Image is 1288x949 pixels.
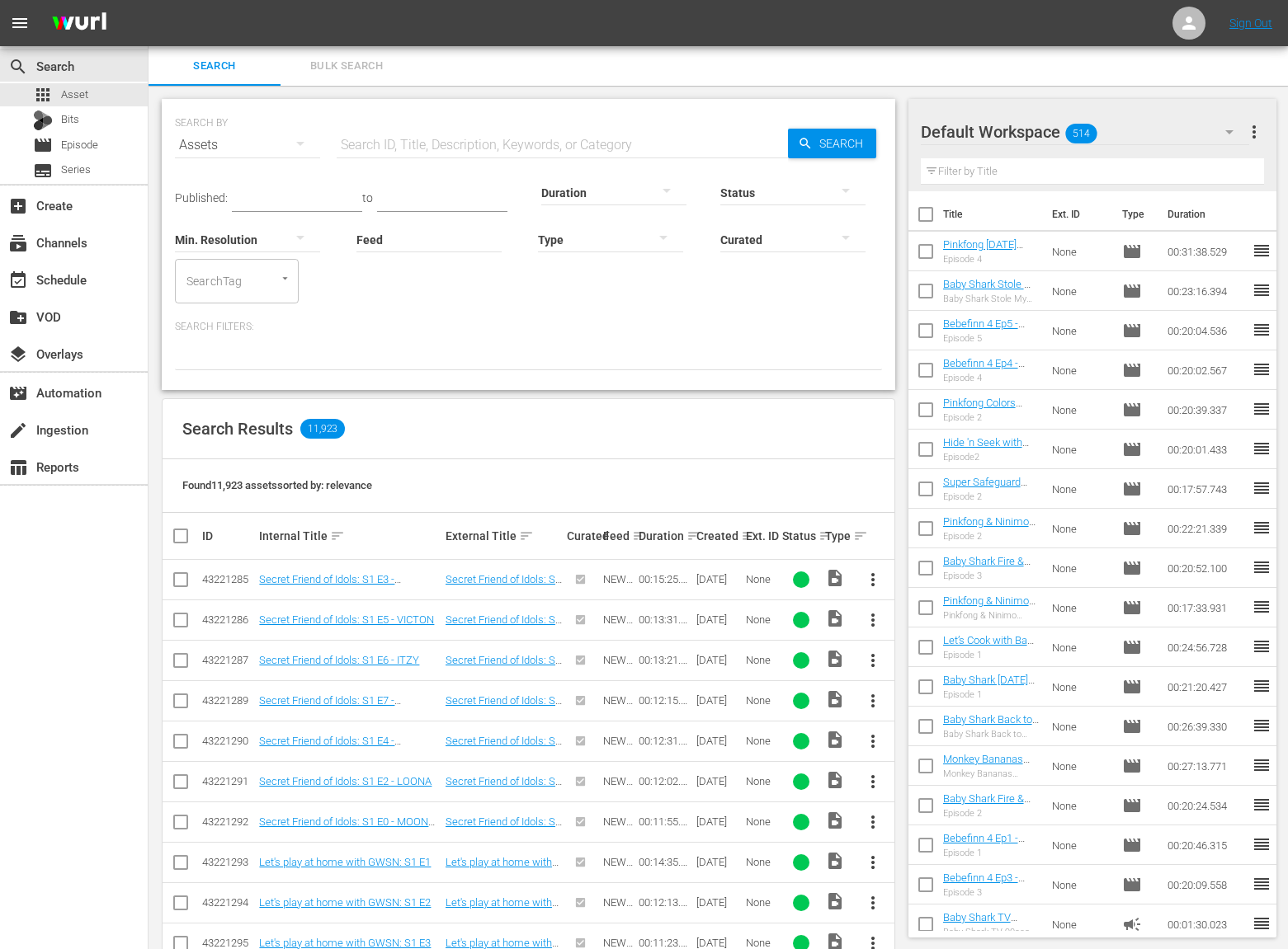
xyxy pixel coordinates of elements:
[943,729,1040,740] div: Baby Shark Back to School
[277,270,293,286] button: Open
[1161,588,1252,627] td: 00:17:33.931
[1252,914,1271,933] span: reorder
[696,735,742,747] div: [DATE]
[1045,430,1116,469] td: None
[943,436,1037,486] a: Hide 'n Seek with Shark Family 5 Ep2 - Baby Shark TV - TRC2 - 202509
[943,357,1025,394] a: Bebefinn 4 Ep4 - Baby Shark TV - TRC2 - 202509
[10,13,30,33] span: menu
[1045,825,1116,865] td: None
[943,832,1025,869] a: Bebefinn 4 Ep1 - Baby Shark TV - TRC2 - 202508
[696,613,742,626] div: [DATE]
[259,735,401,759] a: Secret Friend of Idols: S1 E4 - SEJEONG
[853,802,893,842] button: more_vert
[863,812,883,832] span: more_vert
[746,896,776,909] div: None
[8,345,28,364] span: Overlays
[1122,439,1142,459] span: Episode
[943,871,1025,909] a: Bebefinn 4 Ep3 - Baby Shark TV - TRC2 - 202508
[853,721,893,761] button: more_vert
[1161,746,1252,786] td: 00:27:13.771
[1045,548,1116,588] td: None
[853,560,893,599] button: more_vert
[825,770,845,790] span: Video
[202,856,254,868] div: 43221293
[8,233,28,253] span: Channels
[943,674,1035,711] a: Baby Shark [DATE] Fun 2 - Baby Shark TV - TRC2 - 202508
[943,808,1040,819] div: Episode 2
[943,476,1036,525] a: Super Safeguard [PERSON_NAME] Ep2 - Baby Shark TV - TRC2 - 202509
[746,613,776,626] div: None
[1122,756,1142,776] span: Episode
[782,526,820,546] div: Status
[1122,914,1142,934] span: Ad
[1252,478,1271,498] span: reorder
[639,613,691,626] div: 00:13:31.863
[1252,637,1271,656] span: reorder
[1045,786,1116,825] td: None
[741,529,756,543] span: sort
[1045,746,1116,786] td: None
[863,772,883,792] span: more_vert
[825,891,845,911] span: Video
[943,594,1036,644] a: Pinkfong & Ninimo Songs Ep1 - Baby Shark TV - TRC2 - 202508
[943,294,1040,304] div: Baby Shark Stole My Heart Again!
[1161,667,1252,707] td: 00:21:20.427
[603,775,633,911] span: NEW [DOMAIN_NAME]_Samsung TV Plus_Sep_2020_F01
[1045,509,1116,548] td: None
[1161,707,1252,746] td: 00:26:39.330
[819,529,833,543] span: sort
[1045,350,1116,390] td: None
[61,137,98,153] span: Episode
[8,196,28,216] span: Create
[259,775,432,787] a: Secret Friend of Idols: S1 E2 - LOONA
[1161,311,1252,350] td: 00:20:04.536
[202,694,254,707] div: 43221289
[686,529,701,543] span: sort
[259,613,434,626] a: Secret Friend of Idols: S1 E5 - VICTON
[446,694,562,719] a: Secret Friend of Idols: S1 E7 - KANGDANIEL
[202,529,254,543] div: ID
[202,896,254,909] div: 43221294
[1158,191,1257,237] th: Duration
[202,613,254,626] div: 43221286
[1122,321,1142,341] span: Episode
[943,713,1039,750] a: Baby Shark Back to School - Baby Shark TV - TRC2 - 202508
[603,735,633,871] span: NEW [DOMAIN_NAME]_Samsung TV Plus_Sep_2020_F01
[1161,865,1252,904] td: 00:20:09.558
[788,129,876,158] button: Search
[943,491,1040,502] div: Episode 2
[175,122,320,168] div: Assets
[1161,350,1252,390] td: 00:20:02.567
[943,238,1025,288] a: Pinkfong [DATE] Songs Ep4 - Baby Shark TV - TRC2 - 202509
[921,109,1250,155] div: Default Workspace
[1122,360,1142,380] span: Episode
[943,848,1040,858] div: Episode 1
[639,896,691,909] div: 00:12:13.565
[330,529,345,543] span: sort
[696,526,742,546] div: Created
[259,526,441,546] div: Internal Title
[943,887,1040,898] div: Episode 3
[259,937,431,949] a: Let's play at home with GWSN: S1 E3
[639,573,691,585] div: 00:15:25.919
[202,815,254,828] div: 43221292
[259,654,419,666] a: Secret Friend of Idols: S1 E6 - ITZY
[943,412,1040,423] div: Episode 2
[696,573,742,585] div: [DATE]
[696,896,742,909] div: [DATE]
[863,893,883,913] span: more_vert
[1045,904,1116,944] td: None
[603,613,633,749] span: NEW [DOMAIN_NAME]_Samsung TV Plus_Sep_2020_F01
[8,308,28,327] span: VOD
[1122,242,1142,261] span: Episode
[825,851,845,871] span: Video
[943,452,1040,463] div: Episode2
[696,937,742,949] div: [DATE]
[853,681,893,721] button: more_vert
[33,135,53,155] span: Episode
[1122,479,1142,499] span: Episode
[632,529,647,543] span: sort
[259,815,435,840] a: Secret Friend of Idols: S1 E0 - MOON BYUL
[1122,796,1142,815] span: Episode
[1122,519,1142,538] span: Episode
